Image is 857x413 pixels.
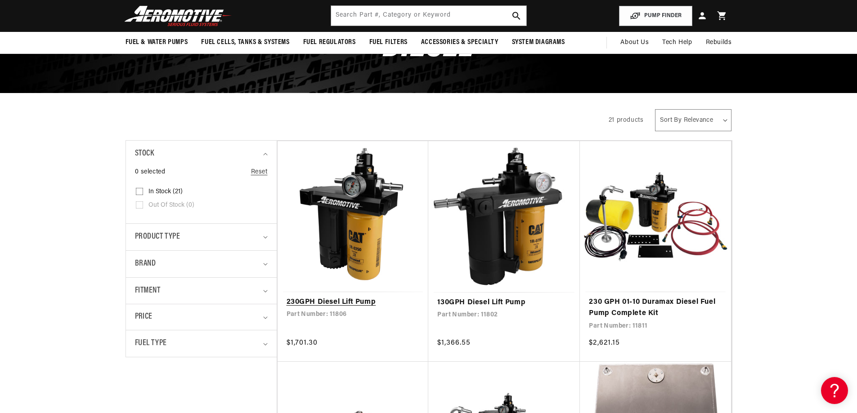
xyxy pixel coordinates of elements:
a: 230GPH Diesel Lift Pump [287,297,420,308]
span: Fitment [135,284,161,298]
summary: Tech Help [655,32,699,53]
span: Fuel Cells, Tanks & Systems [201,38,289,47]
summary: Fuel Cells, Tanks & Systems [194,32,296,53]
summary: Fitment (0 selected) [135,278,268,304]
span: Product type [135,231,180,244]
a: Reset [251,167,268,177]
summary: Price [135,304,268,330]
summary: Fuel Filters [363,32,414,53]
span: Fuel Filters [369,38,408,47]
summary: Rebuilds [699,32,739,53]
span: Brand [135,258,156,271]
span: 0 selected [135,167,166,177]
img: Aeromotive [122,5,234,27]
input: Search by Part Number, Category or Keyword [331,6,526,26]
summary: System Diagrams [505,32,572,53]
span: Price [135,311,153,323]
summary: Fuel Type (0 selected) [135,330,268,357]
summary: Product type (0 selected) [135,224,268,250]
summary: Fuel Regulators [296,32,363,53]
span: Fuel & Water Pumps [126,38,188,47]
span: Stock [135,147,154,160]
summary: Fuel & Water Pumps [119,32,195,53]
span: Rebuilds [706,38,732,48]
span: Out of stock (0) [148,201,194,209]
span: In stock (21) [148,188,183,196]
span: Accessories & Specialty [421,38,498,47]
button: PUMP FINDER [619,6,692,26]
span: System Diagrams [512,38,565,47]
button: search button [507,6,526,26]
span: 21 products [609,117,644,124]
a: 130GPH Diesel Lift Pump [437,297,571,309]
span: Fuel Type [135,337,167,350]
summary: Brand (0 selected) [135,251,268,277]
summary: Stock (0 selected) [135,141,268,167]
span: Fuel Regulators [303,38,356,47]
span: Tech Help [662,38,692,48]
summary: Accessories & Specialty [414,32,505,53]
a: About Us [614,32,655,53]
a: 230 GPH 01-10 Duramax Diesel Fuel Pump Complete Kit [589,297,722,320]
span: About Us [620,39,649,46]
